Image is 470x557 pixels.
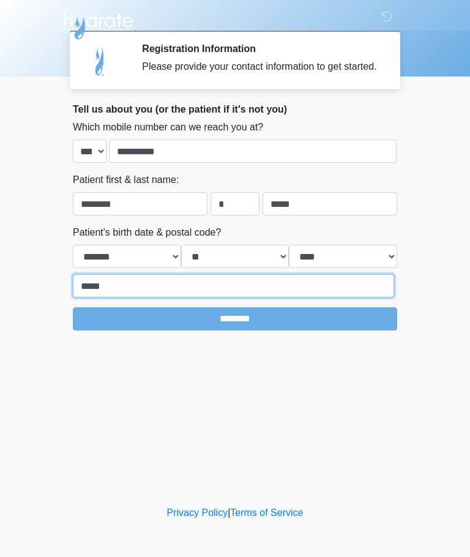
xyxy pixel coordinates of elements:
[61,9,135,40] img: Hydrate IV Bar - Arcadia Logo
[73,225,221,240] label: Patient's birth date & postal code?
[228,507,230,518] a: |
[73,173,179,187] label: Patient first & last name:
[167,507,228,518] a: Privacy Policy
[73,103,397,115] h2: Tell us about you (or the patient if it's not you)
[230,507,303,518] a: Terms of Service
[73,120,263,135] label: Which mobile number can we reach you at?
[142,59,379,74] div: Please provide your contact information to get started.
[82,43,119,80] img: Agent Avatar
